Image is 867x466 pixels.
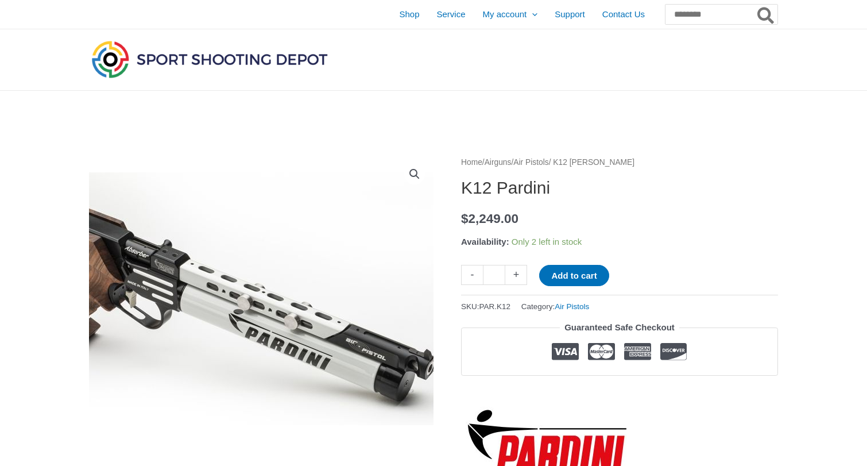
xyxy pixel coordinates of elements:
[461,211,518,226] bdi: 2,249.00
[461,265,483,285] a: -
[512,237,582,247] span: Only 2 left in stock
[513,158,548,167] a: Air Pistols
[521,299,590,314] span: Category:
[755,5,777,24] button: Search
[461,155,778,170] nav: Breadcrumb
[539,265,609,286] button: Add to cart
[461,178,778,198] h1: K12 Pardini
[483,265,505,285] input: Product quantity
[461,237,509,247] span: Availability:
[505,265,527,285] a: +
[479,302,511,311] span: PAR.K12
[485,158,512,167] a: Airguns
[461,158,482,167] a: Home
[404,164,425,184] a: View full-screen image gallery
[461,299,510,314] span: SKU:
[555,302,589,311] a: Air Pistols
[560,319,679,336] legend: Guaranteed Safe Checkout
[461,211,469,226] span: $
[89,38,330,80] img: Sport Shooting Depot
[461,384,778,398] iframe: Customer reviews powered by Trustpilot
